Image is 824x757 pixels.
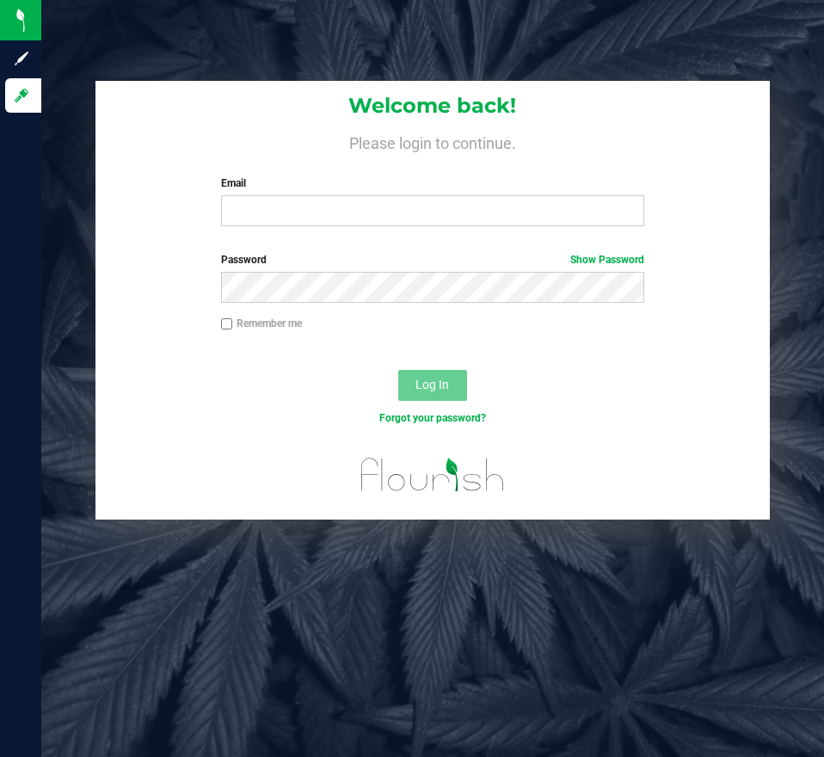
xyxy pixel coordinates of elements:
label: Email [221,175,644,191]
h4: Please login to continue. [95,131,769,151]
img: flourish_logo.svg [348,444,517,506]
inline-svg: Sign up [13,50,30,67]
inline-svg: Log in [13,87,30,104]
a: Show Password [570,254,644,266]
label: Remember me [221,316,302,331]
span: Log In [415,378,449,391]
h1: Welcome back! [95,95,769,117]
input: Remember me [221,318,233,330]
button: Log In [398,370,467,401]
a: Forgot your password? [379,412,486,424]
span: Password [221,254,267,266]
